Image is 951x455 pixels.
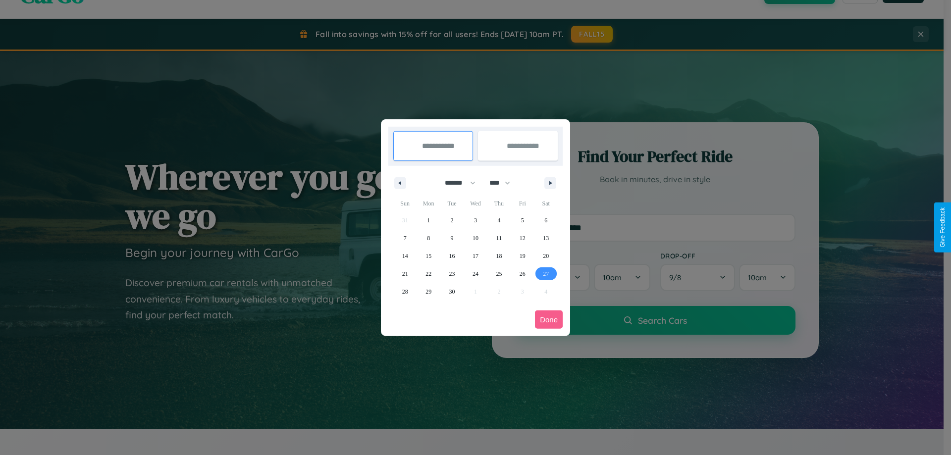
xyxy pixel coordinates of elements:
span: Fri [511,196,534,211]
button: 22 [417,265,440,283]
button: 1 [417,211,440,229]
span: 21 [402,265,408,283]
span: Thu [487,196,511,211]
span: 19 [520,247,526,265]
span: 2 [451,211,454,229]
button: 27 [534,265,558,283]
button: 26 [511,265,534,283]
span: 7 [404,229,407,247]
button: 23 [440,265,464,283]
button: 21 [393,265,417,283]
span: 29 [425,283,431,301]
span: Mon [417,196,440,211]
span: 14 [402,247,408,265]
button: 7 [393,229,417,247]
button: 15 [417,247,440,265]
span: 1 [427,211,430,229]
span: 8 [427,229,430,247]
button: 13 [534,229,558,247]
span: 24 [473,265,478,283]
button: 18 [487,247,511,265]
span: 20 [543,247,549,265]
span: 17 [473,247,478,265]
button: 9 [440,229,464,247]
span: 16 [449,247,455,265]
span: Tue [440,196,464,211]
span: 26 [520,265,526,283]
button: 10 [464,229,487,247]
button: 12 [511,229,534,247]
button: 3 [464,211,487,229]
span: 30 [449,283,455,301]
span: 4 [497,211,500,229]
button: 11 [487,229,511,247]
button: 28 [393,283,417,301]
button: 14 [393,247,417,265]
span: 6 [544,211,547,229]
button: 20 [534,247,558,265]
span: 13 [543,229,549,247]
button: 16 [440,247,464,265]
button: 29 [417,283,440,301]
button: 4 [487,211,511,229]
span: 25 [496,265,502,283]
span: 23 [449,265,455,283]
button: 5 [511,211,534,229]
span: 12 [520,229,526,247]
div: Give Feedback [939,207,946,248]
span: 5 [521,211,524,229]
button: 6 [534,211,558,229]
button: 30 [440,283,464,301]
button: 8 [417,229,440,247]
span: 15 [425,247,431,265]
button: 2 [440,211,464,229]
span: 22 [425,265,431,283]
button: 24 [464,265,487,283]
button: 25 [487,265,511,283]
span: 11 [496,229,502,247]
span: 9 [451,229,454,247]
span: Wed [464,196,487,211]
button: 19 [511,247,534,265]
span: Sat [534,196,558,211]
button: Done [535,310,563,329]
span: 18 [496,247,502,265]
span: 3 [474,211,477,229]
span: 28 [402,283,408,301]
button: 17 [464,247,487,265]
span: 10 [473,229,478,247]
span: 27 [543,265,549,283]
span: Sun [393,196,417,211]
